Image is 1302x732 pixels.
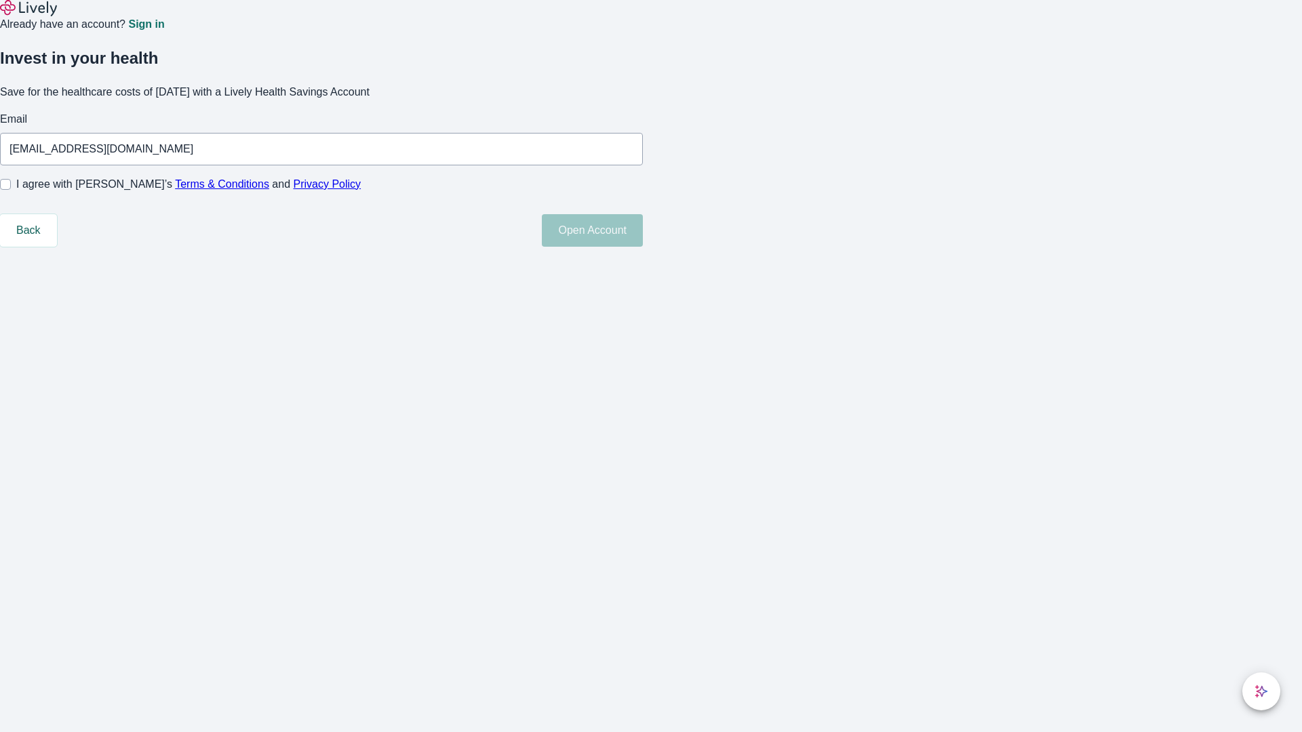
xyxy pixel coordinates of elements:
button: chat [1242,672,1280,710]
svg: Lively AI Assistant [1255,685,1268,698]
a: Terms & Conditions [175,178,269,190]
a: Privacy Policy [294,178,361,190]
span: I agree with [PERSON_NAME]’s and [16,176,361,192]
a: Sign in [128,19,164,30]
